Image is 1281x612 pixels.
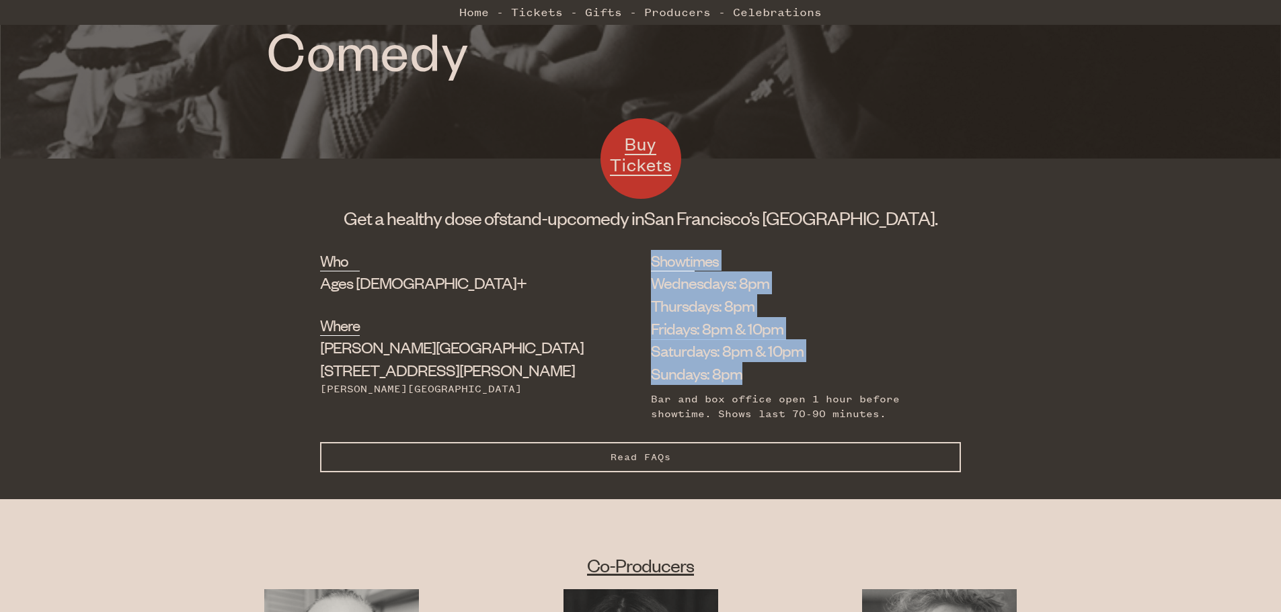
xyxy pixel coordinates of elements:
[192,553,1089,577] h2: Co-Producers
[320,250,360,271] h2: Who
[320,337,584,357] span: [PERSON_NAME][GEOGRAPHIC_DATA]
[320,442,961,472] button: Read FAQs
[610,132,672,176] span: Buy Tickets
[651,339,941,362] li: Saturdays: 8pm & 10pm
[651,294,941,317] li: Thursdays: 8pm
[762,206,937,229] span: [GEOGRAPHIC_DATA].
[651,250,695,271] h2: Showtimes
[320,206,961,230] h1: Get a healthy dose of comedy in
[600,118,681,199] a: Buy Tickets
[320,314,360,336] h2: Where
[651,392,941,422] div: Bar and box office open 1 hour before showtime. Shows last 70-90 minutes.
[320,382,584,396] div: [PERSON_NAME][GEOGRAPHIC_DATA]
[651,362,941,385] li: Sundays: 8pm
[651,271,941,294] li: Wednesdays: 8pm
[320,271,584,294] div: Ages [DEMOGRAPHIC_DATA]+
[651,317,941,340] li: Fridays: 8pm & 10pm
[611,451,671,463] span: Read FAQs
[644,206,759,229] span: San Francisco’s
[499,206,567,229] span: stand-up
[320,336,584,382] div: [STREET_ADDRESS][PERSON_NAME]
